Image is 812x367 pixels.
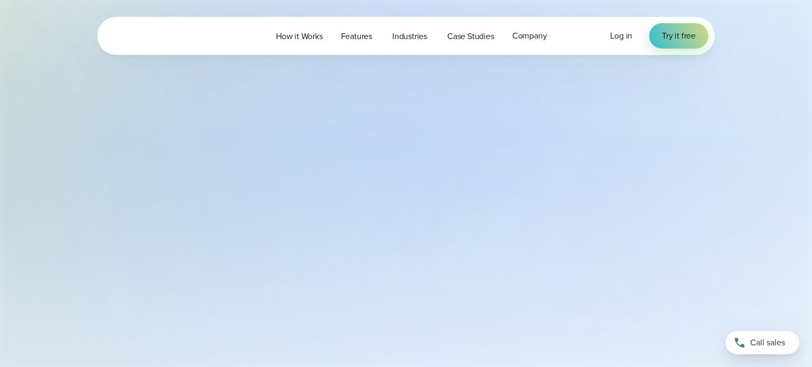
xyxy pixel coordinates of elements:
span: Case Studies [447,30,494,43]
a: Call sales [725,331,799,354]
a: Log in [610,30,632,42]
span: Call sales [750,336,785,349]
span: How it Works [276,30,323,43]
a: Case Studies [438,25,503,47]
a: How it Works [267,25,332,47]
span: Features [341,30,372,43]
span: Try it free [662,30,696,42]
span: Industries [392,30,427,43]
span: Company [512,30,547,42]
a: Try it free [649,23,708,49]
